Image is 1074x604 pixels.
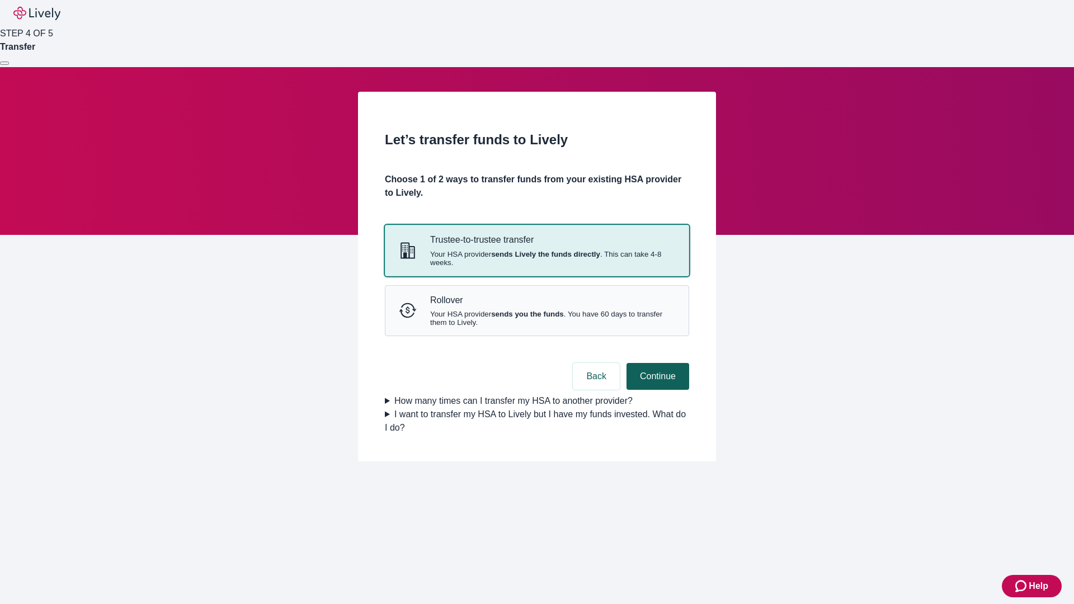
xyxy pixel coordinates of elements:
[13,7,60,20] img: Lively
[385,225,689,275] button: Trustee-to-trusteeTrustee-to-trustee transferYour HSA providersends Lively the funds directly. Th...
[491,250,600,258] strong: sends Lively the funds directly
[399,242,417,259] svg: Trustee-to-trustee
[1015,579,1029,593] svg: Zendesk support icon
[1029,579,1048,593] span: Help
[430,234,675,245] p: Trustee-to-trustee transfer
[385,173,689,200] h4: Choose 1 of 2 ways to transfer funds from your existing HSA provider to Lively.
[385,394,689,408] summary: How many times can I transfer my HSA to another provider?
[491,310,564,318] strong: sends you the funds
[573,363,620,390] button: Back
[385,286,689,336] button: RolloverRolloverYour HSA providersends you the funds. You have 60 days to transfer them to Lively.
[385,130,689,150] h2: Let’s transfer funds to Lively
[430,295,675,305] p: Rollover
[1002,575,1062,597] button: Zendesk support iconHelp
[385,408,689,435] summary: I want to transfer my HSA to Lively but I have my funds invested. What do I do?
[430,250,675,267] span: Your HSA provider . This can take 4-8 weeks.
[430,310,675,327] span: Your HSA provider . You have 60 days to transfer them to Lively.
[399,301,417,319] svg: Rollover
[626,363,689,390] button: Continue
